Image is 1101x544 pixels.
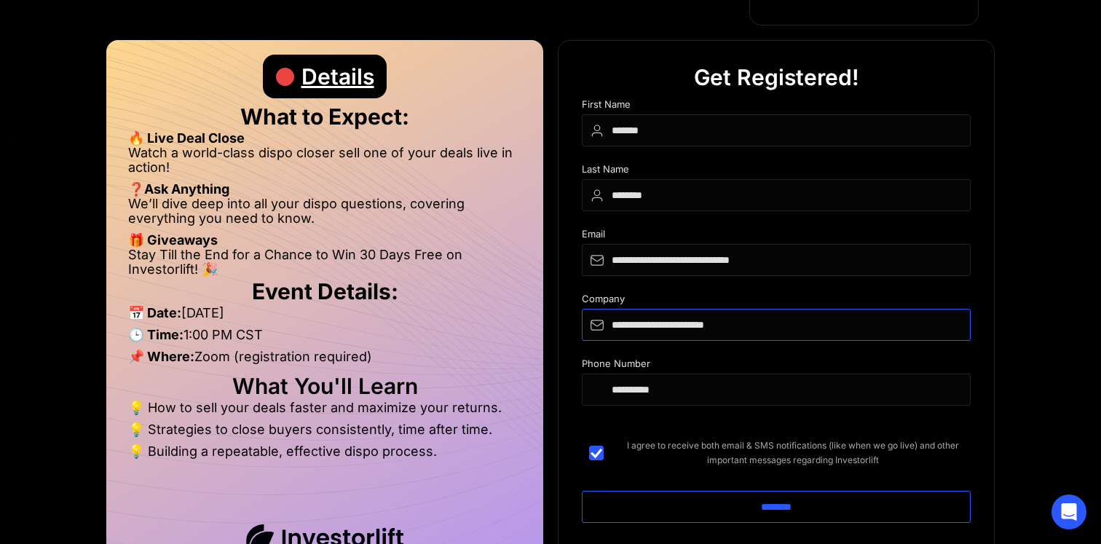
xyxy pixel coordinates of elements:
[128,422,521,444] li: 💡 Strategies to close buyers consistently, time after time.
[301,55,374,98] div: Details
[128,197,521,233] li: We’ll dive deep into all your dispo questions, covering everything you need to know.
[582,99,971,114] div: First Name
[128,444,521,459] li: 💡 Building a repeatable, effective dispo process.
[252,278,398,304] strong: Event Details:
[582,293,971,309] div: Company
[582,229,971,244] div: Email
[128,328,521,350] li: 1:00 PM CST
[128,130,245,146] strong: 🔥 Live Deal Close
[240,103,409,130] strong: What to Expect:
[582,164,971,179] div: Last Name
[128,146,521,182] li: Watch a world-class dispo closer sell one of your deals live in action!
[128,232,218,248] strong: 🎁 Giveaways
[128,181,229,197] strong: ❓Ask Anything
[1051,494,1086,529] div: Open Intercom Messenger
[694,55,859,99] div: Get Registered!
[128,379,521,393] h2: What You'll Learn
[128,401,521,422] li: 💡 How to sell your deals faster and maximize your returns.
[582,358,971,374] div: Phone Number
[128,350,521,371] li: Zoom (registration required)
[128,306,521,328] li: [DATE]
[128,305,181,320] strong: 📅 Date:
[615,438,971,468] span: I agree to receive both email & SMS notifications (like when we go live) and other important mess...
[128,327,183,342] strong: 🕒 Time:
[128,349,194,364] strong: 📌 Where:
[128,248,521,277] li: Stay Till the End for a Chance to Win 30 Days Free on Investorlift! 🎉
